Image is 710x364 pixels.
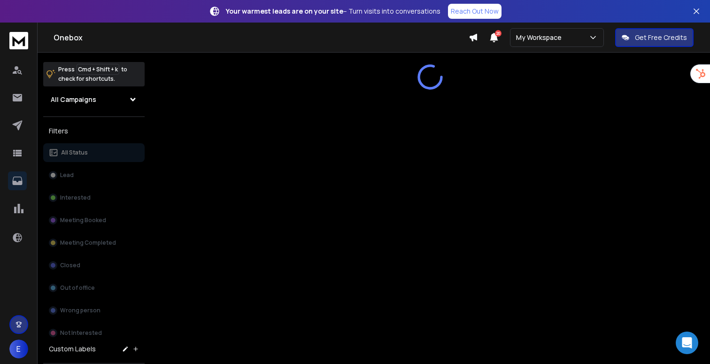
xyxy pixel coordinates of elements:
[226,7,440,16] p: – Turn visits into conversations
[9,340,28,358] button: E
[516,33,565,42] p: My Workspace
[9,32,28,49] img: logo
[43,124,145,138] h3: Filters
[448,4,502,19] a: Reach Out Now
[451,7,499,16] p: Reach Out Now
[676,332,698,354] div: Open Intercom Messenger
[58,65,127,84] p: Press to check for shortcuts.
[226,7,343,15] strong: Your warmest leads are on your site
[77,64,119,75] span: Cmd + Shift + k
[51,95,96,104] h1: All Campaigns
[43,90,145,109] button: All Campaigns
[54,32,469,43] h1: Onebox
[495,30,502,37] span: 20
[635,33,687,42] p: Get Free Credits
[49,344,96,354] h3: Custom Labels
[615,28,694,47] button: Get Free Credits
